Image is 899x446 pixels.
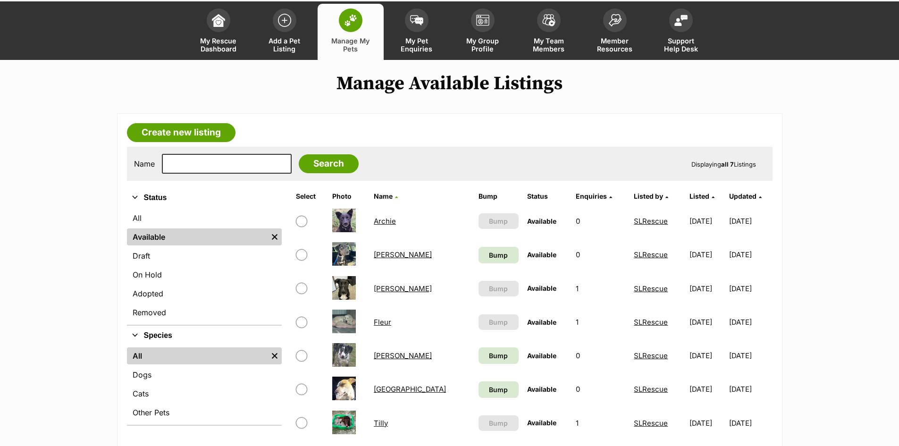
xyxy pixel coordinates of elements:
a: Fleur [374,318,391,327]
td: [DATE] [686,407,728,439]
img: dashboard-icon-eb2f2d2d3e046f16d808141f083e7271f6b2e854fb5c12c21221c1fb7104beca.svg [212,14,225,27]
a: [PERSON_NAME] [374,351,432,360]
a: SLRescue [634,351,668,360]
img: pet-enquiries-icon-7e3ad2cf08bfb03b45e93fb7055b45f3efa6380592205ae92323e6603595dc1f.svg [410,15,423,25]
img: member-resources-icon-8e73f808a243e03378d46382f2149f9095a855e16c252ad45f914b54edf8863c.svg [608,14,622,26]
button: Bump [479,213,519,229]
a: Listed by [634,192,668,200]
span: My Rescue Dashboard [197,37,240,53]
span: Displaying Listings [691,160,756,168]
td: [DATE] [686,306,728,338]
span: Bump [489,284,508,294]
a: Member Resources [582,4,648,60]
a: [PERSON_NAME] [374,284,432,293]
a: Removed [127,304,282,321]
td: [DATE] [686,373,728,405]
a: Bump [479,381,519,398]
th: Photo [328,189,369,204]
span: Listed by [634,192,663,200]
td: [DATE] [729,306,772,338]
td: 0 [572,339,629,372]
td: [DATE] [729,339,772,372]
th: Bump [475,189,522,204]
a: My Team Members [516,4,582,60]
span: Available [527,251,556,259]
a: Cats [127,385,282,402]
a: Archie [374,217,396,226]
a: All [127,210,282,227]
a: My Pet Enquiries [384,4,450,60]
td: 1 [572,407,629,439]
a: Bump [479,247,519,263]
td: [DATE] [686,205,728,237]
a: Other Pets [127,404,282,421]
span: Available [527,284,556,292]
span: Available [527,318,556,326]
a: Enquiries [576,192,612,200]
span: Available [527,217,556,225]
span: Name [374,192,393,200]
a: On Hold [127,266,282,283]
a: Adopted [127,285,282,302]
a: Manage My Pets [318,4,384,60]
span: Available [527,419,556,427]
td: 1 [572,306,629,338]
a: Bump [479,347,519,364]
a: SLRescue [634,284,668,293]
a: All [127,347,268,364]
a: Remove filter [268,228,282,245]
td: [DATE] [729,407,772,439]
img: add-pet-listing-icon-0afa8454b4691262ce3f59096e99ab1cd57d4a30225e0717b998d2c9b9846f56.svg [278,14,291,27]
span: Bump [489,317,508,327]
td: 0 [572,238,629,271]
span: My Team Members [528,37,570,53]
a: SLRescue [634,217,668,226]
td: 1 [572,272,629,305]
label: Name [134,160,155,168]
button: Bump [479,281,519,296]
td: 0 [572,373,629,405]
img: help-desk-icon-fdf02630f3aa405de69fd3d07c3f3aa587a6932b1a1747fa1d2bba05be0121f9.svg [674,15,688,26]
th: Status [523,189,571,204]
td: [DATE] [686,272,728,305]
a: Updated [729,192,762,200]
td: [DATE] [686,339,728,372]
td: [DATE] [729,238,772,271]
span: Support Help Desk [660,37,702,53]
img: manage-my-pets-icon-02211641906a0b7f246fdf0571729dbe1e7629f14944591b6c1af311fb30b64b.svg [344,14,357,26]
a: SLRescue [634,385,668,394]
a: Name [374,192,398,200]
a: SLRescue [634,250,668,259]
a: My Rescue Dashboard [185,4,252,60]
th: Select [292,189,328,204]
span: Available [527,385,556,393]
span: Updated [729,192,756,200]
span: Listed [689,192,709,200]
a: Tilly [374,419,388,428]
a: My Group Profile [450,4,516,60]
a: Create new listing [127,123,235,142]
button: Status [127,192,282,204]
a: Draft [127,247,282,264]
a: [PERSON_NAME] [374,250,432,259]
input: Search [299,154,359,173]
a: Available [127,228,268,245]
span: Bump [489,385,508,395]
a: SLRescue [634,318,668,327]
button: Species [127,329,282,342]
td: 0 [572,205,629,237]
span: Bump [489,351,508,361]
a: Support Help Desk [648,4,714,60]
span: Member Resources [594,37,636,53]
div: Species [127,345,282,425]
span: My Pet Enquiries [395,37,438,53]
strong: all 7 [721,160,734,168]
span: Bump [489,216,508,226]
span: My Group Profile [462,37,504,53]
button: Bump [479,415,519,431]
td: [DATE] [729,373,772,405]
a: [GEOGRAPHIC_DATA] [374,385,446,394]
span: Bump [489,418,508,428]
a: Listed [689,192,714,200]
img: group-profile-icon-3fa3cf56718a62981997c0bc7e787c4b2cf8bcc04b72c1350f741eb67cf2f40e.svg [476,15,489,26]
